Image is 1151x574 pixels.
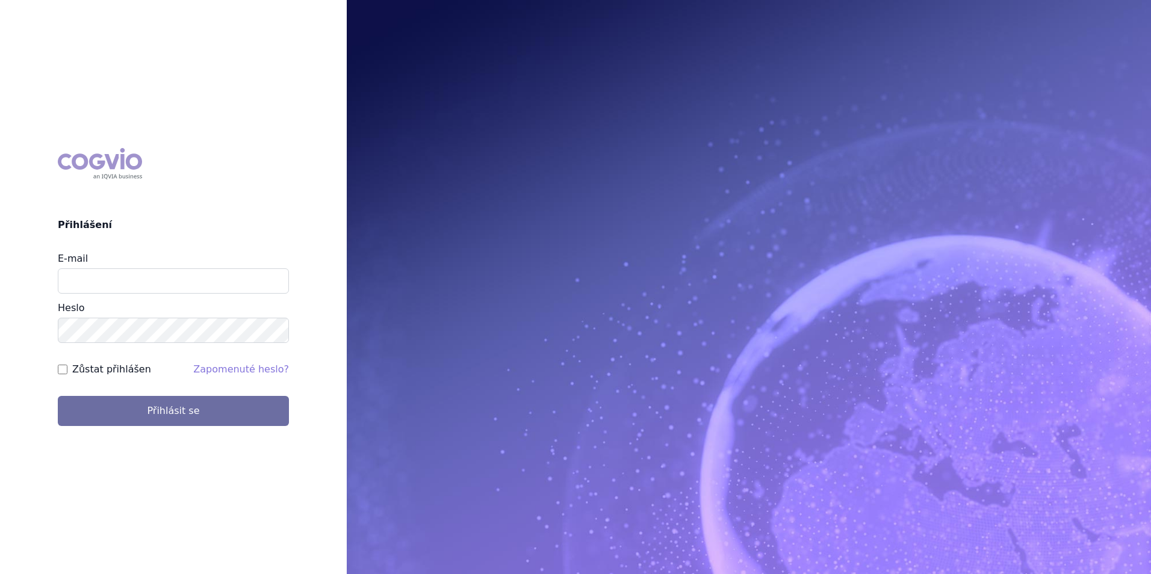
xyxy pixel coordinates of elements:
button: Přihlásit se [58,396,289,426]
a: Zapomenuté heslo? [193,363,289,375]
label: Zůstat přihlášen [72,362,151,377]
label: Heslo [58,302,84,313]
div: COGVIO [58,148,142,179]
h2: Přihlášení [58,218,289,232]
label: E-mail [58,253,88,264]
